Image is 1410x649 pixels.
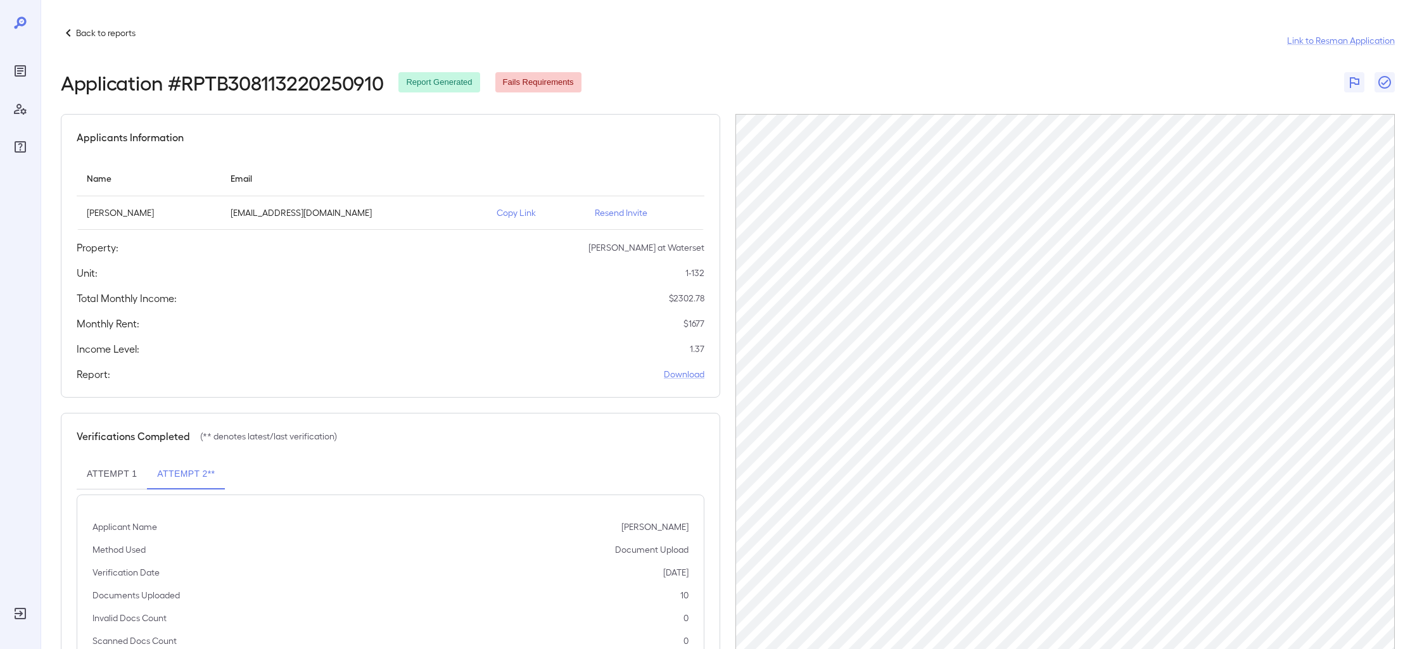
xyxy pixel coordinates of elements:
[200,430,337,443] p: (** denotes latest/last verification)
[10,603,30,624] div: Log Out
[92,634,177,647] p: Scanned Docs Count
[77,130,184,145] h5: Applicants Information
[495,77,581,89] span: Fails Requirements
[690,343,704,355] p: 1.37
[669,292,704,305] p: $ 2302.78
[683,317,704,330] p: $ 1677
[77,429,190,444] h5: Verifications Completed
[147,459,225,489] button: Attempt 2**
[231,206,476,219] p: [EMAIL_ADDRESS][DOMAIN_NAME]
[1287,34,1395,47] a: Link to Resman Application
[77,160,220,196] th: Name
[10,61,30,81] div: Reports
[1375,72,1395,92] button: Close Report
[92,612,167,624] p: Invalid Docs Count
[77,459,147,489] button: Attempt 1
[664,368,704,381] a: Download
[220,160,486,196] th: Email
[10,99,30,119] div: Manage Users
[588,241,704,254] p: [PERSON_NAME] at Waterset
[92,520,157,533] p: Applicant Name
[398,77,480,89] span: Report Generated
[76,27,136,39] p: Back to reports
[77,316,139,331] h5: Monthly Rent:
[77,367,110,382] h5: Report:
[1344,72,1364,92] button: Flag Report
[92,566,160,579] p: Verification Date
[77,291,177,306] h5: Total Monthly Income:
[61,71,383,94] h2: Application # RPTB308113220250910
[683,634,689,647] p: 0
[497,206,575,219] p: Copy Link
[77,240,118,255] h5: Property:
[92,589,180,602] p: Documents Uploaded
[77,341,139,356] h5: Income Level:
[87,206,210,219] p: [PERSON_NAME]
[10,137,30,157] div: FAQ
[621,520,689,533] p: [PERSON_NAME]
[77,265,98,280] h5: Unit:
[595,206,694,219] p: Resend Invite
[663,566,689,579] p: [DATE]
[615,543,689,556] p: Document Upload
[685,267,704,279] p: 1-132
[77,160,704,230] table: simple table
[680,589,689,602] p: 10
[683,612,689,624] p: 0
[92,543,146,556] p: Method Used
